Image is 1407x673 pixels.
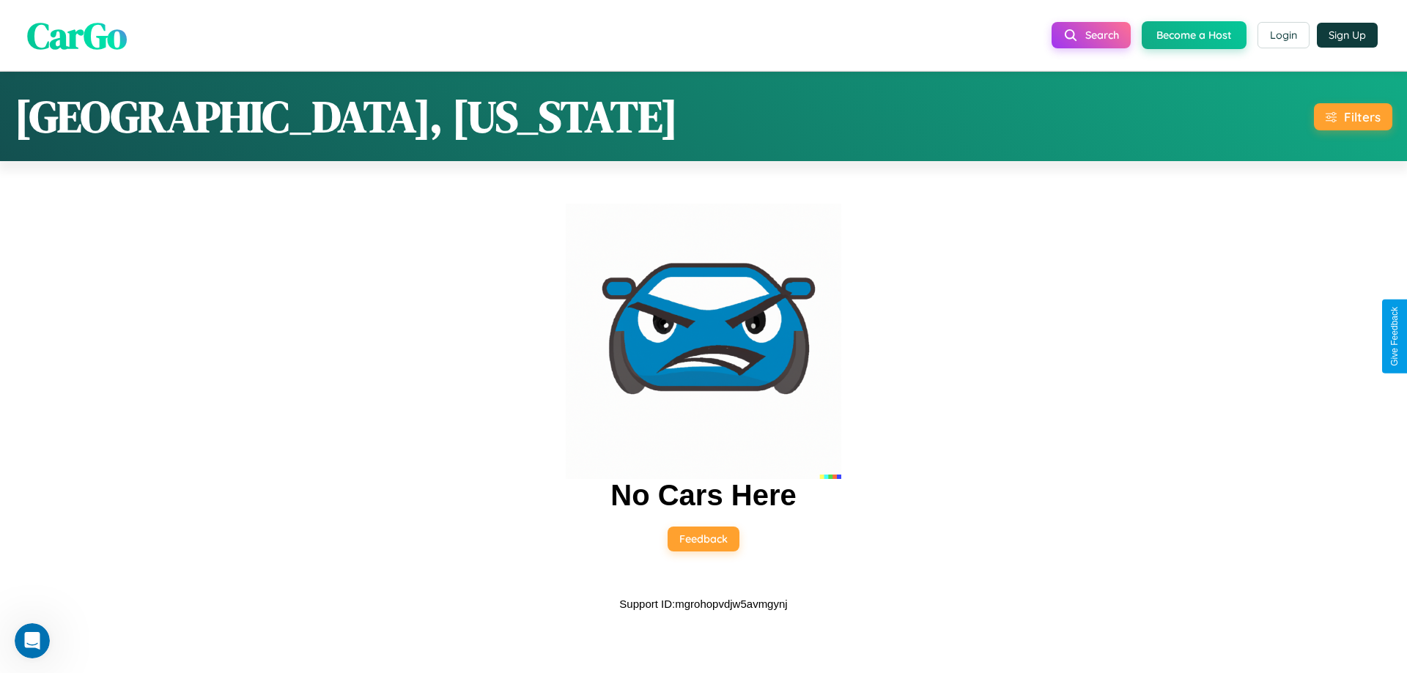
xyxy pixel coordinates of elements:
button: Filters [1314,103,1392,130]
div: Filters [1344,109,1381,124]
span: CarGo [27,10,127,60]
iframe: Intercom live chat [15,623,50,658]
button: Sign Up [1317,23,1378,48]
h2: No Cars Here [610,479,796,512]
button: Become a Host [1142,21,1247,49]
button: Feedback [668,527,739,551]
p: Support ID: mgrohopvdjw5avmgynj [619,594,787,614]
span: Search [1085,29,1119,42]
img: car [566,204,841,479]
button: Search [1052,22,1131,48]
h1: [GEOGRAPHIC_DATA], [US_STATE] [15,86,678,146]
button: Login [1258,22,1310,48]
div: Give Feedback [1389,307,1400,366]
